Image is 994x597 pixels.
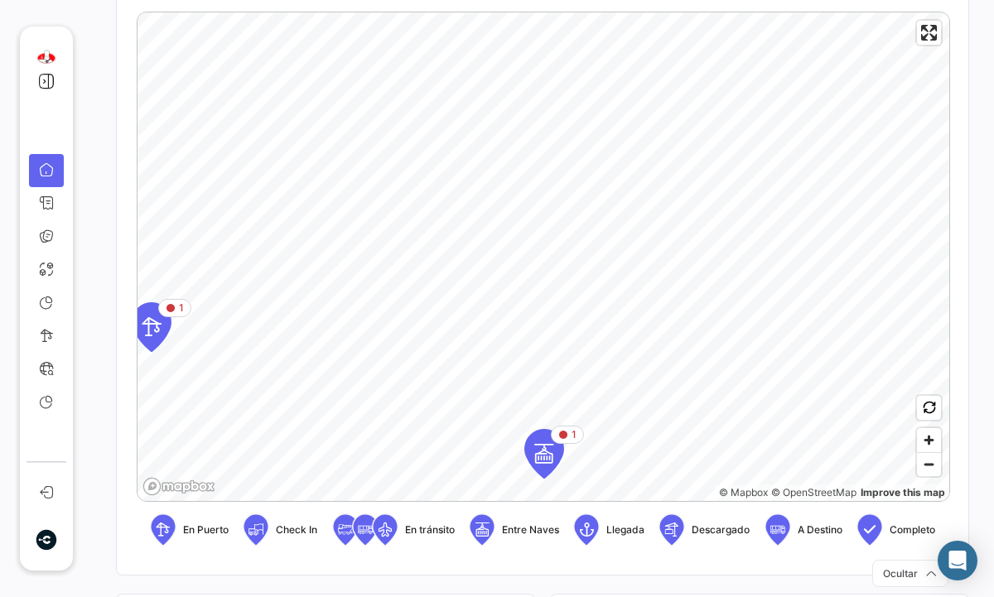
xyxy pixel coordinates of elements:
[861,486,945,498] a: Map feedback
[405,522,455,537] span: En tránsito
[179,301,184,315] span: 1
[606,522,644,537] span: Llegada
[798,522,842,537] span: A Destino
[872,560,948,587] button: Ocultar
[938,541,977,580] div: Abrir Intercom Messenger
[917,428,941,452] button: Zoom in
[138,12,951,503] canvas: Map
[917,452,941,476] button: Zoom out
[572,427,577,442] span: 1
[771,486,856,498] a: OpenStreetMap
[719,486,768,498] a: Mapbox
[36,46,57,68] img: 0621d632-ab00-45ba-b411-ac9e9fb3f036.png
[142,477,215,496] a: Mapbox logo
[917,21,941,45] button: Enter fullscreen
[692,522,750,537] span: Descargado
[890,522,935,537] span: Completo
[917,453,941,476] span: Zoom out
[524,429,564,479] div: Map marker
[132,302,171,352] div: Map marker
[276,522,317,537] span: Check In
[183,522,229,537] span: En Puerto
[502,522,559,537] span: Entre Naves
